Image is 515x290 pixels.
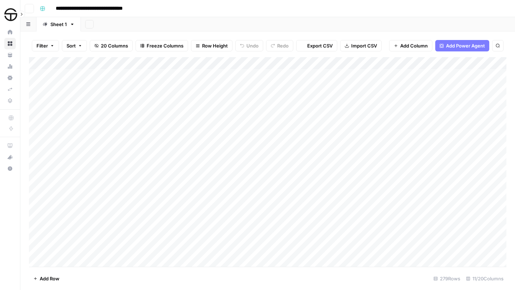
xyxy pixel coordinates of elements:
[389,40,432,51] button: Add Column
[235,40,263,51] button: Undo
[32,40,59,51] button: Filter
[277,42,289,49] span: Redo
[101,42,128,49] span: 20 Columns
[4,72,16,84] a: Settings
[36,17,81,31] a: Sheet 1
[4,8,17,21] img: SimpleTire Logo
[431,273,463,284] div: 279 Rows
[29,273,64,284] button: Add Row
[266,40,293,51] button: Redo
[4,49,16,61] a: Your Data
[4,95,16,106] a: Data Library
[67,42,76,49] span: Sort
[351,42,377,49] span: Import CSV
[36,42,48,49] span: Filter
[446,42,485,49] span: Add Power Agent
[4,163,16,174] button: Help + Support
[435,40,489,51] button: Add Power Agent
[4,26,16,38] a: Home
[4,61,16,72] a: Usage
[4,84,16,95] a: Syncs
[40,275,59,282] span: Add Row
[136,40,188,51] button: Freeze Columns
[340,40,382,51] button: Import CSV
[4,151,16,163] button: What's new?
[147,42,183,49] span: Freeze Columns
[5,152,15,162] div: What's new?
[4,140,16,151] a: AirOps Academy
[191,40,232,51] button: Row Height
[307,42,333,49] span: Export CSV
[50,21,67,28] div: Sheet 1
[246,42,259,49] span: Undo
[90,40,133,51] button: 20 Columns
[463,273,506,284] div: 11/20 Columns
[296,40,337,51] button: Export CSV
[202,42,228,49] span: Row Height
[4,38,16,49] a: Browse
[62,40,87,51] button: Sort
[400,42,428,49] span: Add Column
[4,6,16,24] button: Workspace: SimpleTire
